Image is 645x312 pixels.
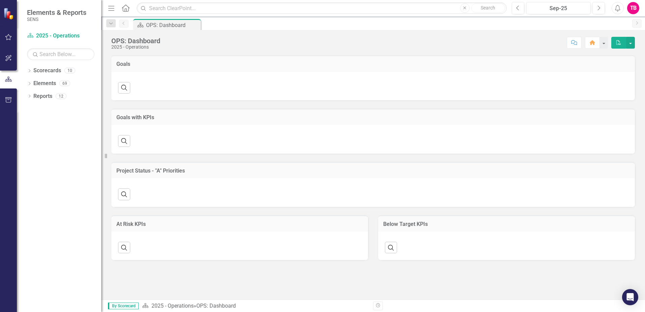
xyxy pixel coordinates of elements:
img: ClearPoint Strategy [3,7,16,20]
div: 69 [59,81,70,86]
span: Elements & Reports [27,8,86,17]
div: 10 [64,68,75,74]
button: TB [627,2,639,14]
div: OPS: Dashboard [196,303,236,309]
h3: At Risk KPIs [116,221,363,227]
h3: Goals with KPIs [116,114,630,121]
div: OPS: Dashboard [146,21,199,29]
span: Search [481,5,495,10]
h3: Below Target KPIs [383,221,630,227]
a: Reports [33,93,52,100]
a: Scorecards [33,67,61,75]
input: Search ClearPoint... [137,2,507,14]
button: Search [471,3,505,13]
span: By Scorecard [108,303,139,309]
a: Elements [33,80,56,87]
div: Open Intercom Messenger [622,289,638,305]
a: 2025 - Operations [27,32,94,40]
a: 2025 - Operations [151,303,194,309]
input: Search Below... [27,48,94,60]
h3: Goals [116,61,630,67]
small: SENS [27,17,86,22]
div: OPS: Dashboard [111,37,160,45]
h3: Project Status - "A" Priorities [116,168,630,174]
div: Sep-25 [529,4,588,12]
button: Sep-25 [526,2,591,14]
div: 12 [56,93,66,99]
div: » [142,302,368,310]
div: 2025 - Operations [111,45,160,50]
